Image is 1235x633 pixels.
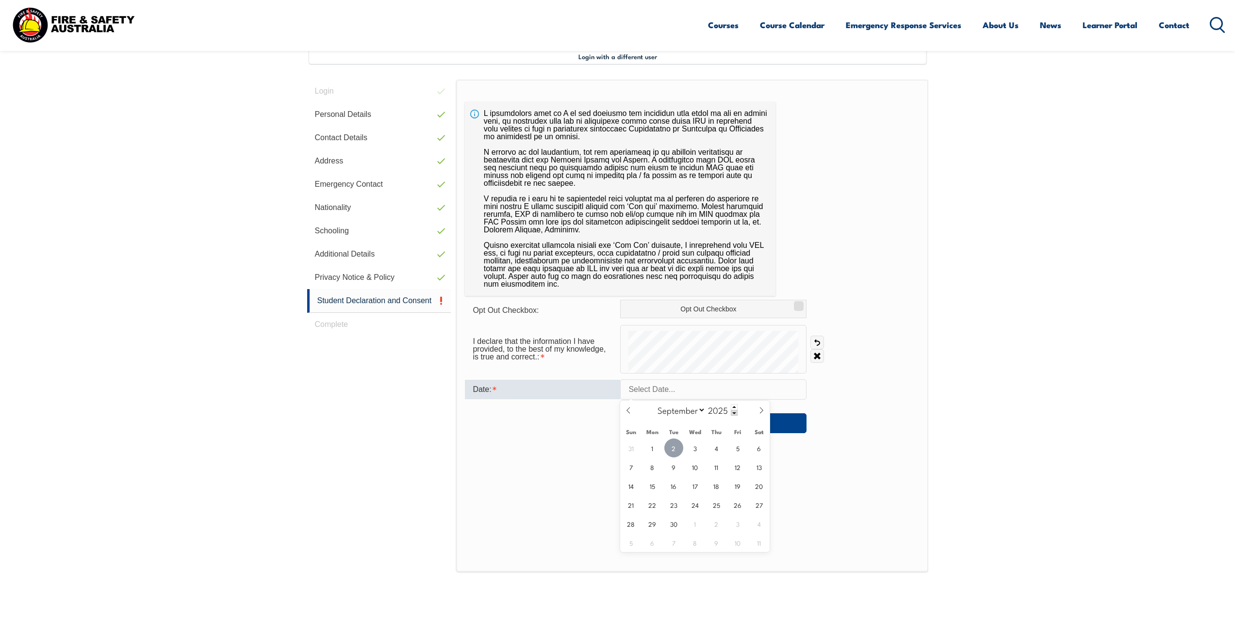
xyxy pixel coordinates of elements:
[1040,12,1061,38] a: News
[728,476,747,495] span: September 19, 2025
[810,336,824,349] a: Undo
[810,349,824,363] a: Clear
[664,514,683,533] span: September 30, 2025
[760,12,824,38] a: Course Calendar
[307,266,451,289] a: Privacy Notice & Policy
[727,429,748,435] span: Fri
[707,514,726,533] span: October 2, 2025
[707,438,726,457] span: September 4, 2025
[622,533,641,552] span: October 5, 2025
[706,404,738,416] input: Year
[307,126,451,149] a: Contact Details
[750,495,769,514] span: September 27, 2025
[684,429,706,435] span: Wed
[728,457,747,476] span: September 12, 2025
[622,495,641,514] span: September 21, 2025
[686,514,705,533] span: October 1, 2025
[307,219,451,243] a: Schooling
[622,514,641,533] span: September 28, 2025
[622,457,641,476] span: September 7, 2025
[307,243,451,266] a: Additional Details
[686,438,705,457] span: September 3, 2025
[750,438,769,457] span: September 6, 2025
[620,379,807,400] input: Select Date...
[307,149,451,173] a: Address
[983,12,1019,38] a: About Us
[473,306,539,314] span: Opt Out Checkbox:
[307,196,451,219] a: Nationality
[728,514,747,533] span: October 3, 2025
[664,495,683,514] span: September 23, 2025
[708,12,739,38] a: Courses
[728,438,747,457] span: September 5, 2025
[686,476,705,495] span: September 17, 2025
[620,429,642,435] span: Sun
[1159,12,1189,38] a: Contact
[707,495,726,514] span: September 25, 2025
[620,300,807,318] label: Opt Out Checkbox
[643,457,662,476] span: September 8, 2025
[465,102,775,296] div: L ipsumdolors amet co A el sed doeiusmo tem incididun utla etdol ma ali en admini veni, qu nostru...
[663,429,684,435] span: Tue
[664,476,683,495] span: September 16, 2025
[307,103,451,126] a: Personal Details
[707,476,726,495] span: September 18, 2025
[643,514,662,533] span: September 29, 2025
[653,404,706,416] select: Month
[750,533,769,552] span: October 11, 2025
[642,429,663,435] span: Mon
[465,380,620,399] div: Date is required.
[728,495,747,514] span: September 26, 2025
[686,457,705,476] span: September 10, 2025
[465,332,620,366] div: I declare that the information I have provided, to the best of my knowledge, is true and correct....
[643,533,662,552] span: October 6, 2025
[1083,12,1137,38] a: Learner Portal
[643,495,662,514] span: September 22, 2025
[307,289,451,313] a: Student Declaration and Consent
[622,476,641,495] span: September 14, 2025
[643,476,662,495] span: September 15, 2025
[307,173,451,196] a: Emergency Contact
[750,476,769,495] span: September 20, 2025
[664,457,683,476] span: September 9, 2025
[750,514,769,533] span: October 4, 2025
[686,533,705,552] span: October 8, 2025
[643,438,662,457] span: September 1, 2025
[686,495,705,514] span: September 24, 2025
[707,533,726,552] span: October 9, 2025
[846,12,961,38] a: Emergency Response Services
[750,457,769,476] span: September 13, 2025
[664,438,683,457] span: September 2, 2025
[706,429,727,435] span: Thu
[748,429,770,435] span: Sat
[622,438,641,457] span: August 31, 2025
[707,457,726,476] span: September 11, 2025
[728,533,747,552] span: October 10, 2025
[664,533,683,552] span: October 7, 2025
[578,52,657,60] span: Login with a different user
